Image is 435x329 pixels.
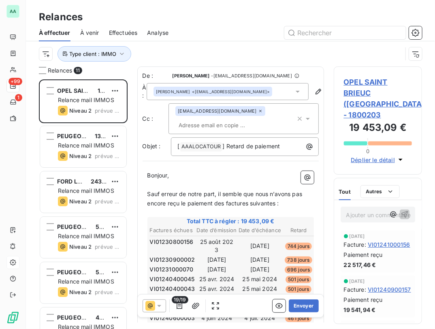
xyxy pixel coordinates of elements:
td: 25 avr. 2024 [196,275,237,284]
span: Paiement reçu [344,250,383,259]
span: De : [143,72,171,80]
span: PEUGEOT QUIMPERLE (NEDELEC) [57,269,153,276]
img: Logo LeanPay [6,311,19,324]
span: prévue depuis 5 jours [95,107,120,114]
span: PEUGEOT RENNES (STELLANTIS) [57,223,151,230]
span: Niveau 2 [69,198,92,205]
div: <[EMAIL_ADDRESS][DOMAIN_NAME]> [156,89,270,94]
td: 25 août 2023 [196,237,237,254]
span: Relance mail IMMOS [58,278,114,285]
td: 25 avr. 2024 [196,284,237,293]
span: Facture : [344,285,366,294]
span: Bonjour, [147,172,169,179]
td: [DATE] [238,265,281,274]
span: OPEL SAINT BRIEUC ([GEOGRAPHIC_DATA]) - 1800203 [344,77,412,120]
span: Relance mail IMMOS [58,142,114,149]
span: Relance mail IMMOS [58,233,114,239]
th: Factures échues [149,226,196,235]
span: Niveau 2 [69,107,92,114]
span: À venir [80,29,99,37]
span: 501 jours [286,286,311,293]
input: Adresse email en copie ... [175,119,269,131]
span: PEUGEOT SAINT MALO (NEDELEC) [57,314,155,321]
span: Total TTC à régler : 19 453,09 € [149,217,313,225]
span: [ [178,143,180,150]
span: Analyse [147,29,168,37]
span: OPEL SAINT BRIEUC ([GEOGRAPHIC_DATA]) [57,87,179,94]
label: À : [143,83,147,100]
span: prévue depuis 5 jours [95,289,120,295]
span: Relance mail IMMOS [58,96,114,103]
span: VI01240900157 [368,285,411,294]
span: 19 541,94 € [344,305,376,314]
div: grid [39,79,128,329]
span: [EMAIL_ADDRESS][DOMAIN_NAME] [178,109,256,113]
span: AAALOCATOUR [180,142,222,152]
span: 59 214,30 € [96,223,129,230]
span: 59 899,08 € [96,269,130,276]
span: VI01240400045 [150,275,195,283]
span: 461 jours [285,315,311,322]
label: Cc : [143,115,169,123]
span: Niveau 2 [69,244,92,250]
div: AA [6,5,19,18]
span: Type client : IMMO [69,51,116,57]
span: Déplier le détail [351,156,395,164]
span: 13 633,92 € [95,132,128,139]
span: FORD LORIENT (SICA) [57,178,118,185]
span: [DATE] [350,279,365,284]
span: [PERSON_NAME] [173,73,210,78]
span: 696 jours [285,266,312,273]
span: Tout [339,188,351,195]
button: Envoyer [289,299,318,312]
iframe: Intercom live chat [407,301,427,321]
td: 25 mai 2024 [238,275,281,284]
span: Paiement reçu [344,295,383,304]
td: [DATE] [238,255,281,264]
span: VI01230800156 [150,238,194,246]
span: Sauf erreur de notre part, il semble que nous n’avons pas encore reçu le paiement des factures su... [147,190,304,207]
span: Objet : [143,143,161,150]
th: Date d’émission [196,226,237,235]
span: 11 [74,67,82,74]
span: prévue depuis 5 jours [95,244,120,250]
td: [DATE] [196,255,237,264]
td: 25 mai 2024 [238,284,281,293]
th: Date d’échéance [238,226,281,235]
span: VI01240400043 [150,285,195,293]
span: Effectuées [109,29,138,37]
td: 4 juil. 2024 [238,314,281,323]
span: VI01240600003 [150,314,195,322]
button: Déplier le détail [348,155,407,164]
span: 47 268,00 € [96,314,130,321]
span: Relance mail IMMOS [58,187,114,194]
span: [PERSON_NAME] [156,89,190,94]
button: Autres [360,185,400,198]
span: [DATE] [350,234,365,239]
span: 1 [15,94,22,101]
td: [DATE] [196,265,237,274]
span: 0 [366,148,369,154]
span: À effectuer [39,29,70,37]
span: 501 jours [286,276,311,283]
span: prévue depuis 5 jours [95,153,120,159]
span: 738 jours [285,256,312,264]
span: Relances [48,66,72,75]
span: [DATE] [350,324,365,329]
span: 243 142,38 € [91,178,128,185]
span: PEUGEOT FREJUS (CHOPARD) [57,132,142,139]
span: +99 [9,78,22,85]
td: [DATE] [238,237,281,254]
span: VI01241000156 [368,240,410,249]
span: 19 453,09 € [98,87,131,94]
span: Niveau 2 [69,153,92,159]
span: ] Retard de paiement [222,143,280,150]
h3: Relances [39,10,83,24]
span: Facture : [344,240,366,249]
th: Retard [282,226,315,235]
span: VI01231000070 [150,265,194,273]
input: Rechercher [284,26,406,39]
span: Niveau 2 [69,289,92,295]
span: 744 jours [285,243,312,250]
h3: 19 453,09 € [344,120,412,137]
